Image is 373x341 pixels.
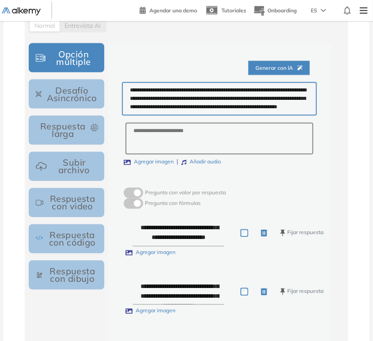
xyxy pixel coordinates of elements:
span: Agendar una demo [149,7,197,14]
label: Agregar imagen [126,249,175,257]
label: Añadir audio [181,158,221,167]
span: Pregunta con fórmulas [145,200,201,207]
a: Agendar una demo [140,4,197,15]
label: Agregar imagen [124,158,174,167]
span: Tutoriales [221,7,246,14]
button: Desafío Asincrónico [29,80,104,109]
button: Respuesta con código [29,224,104,254]
span: AI [65,22,101,30]
span: Generar con IA [255,64,303,72]
button: Respuesta con dibujo [29,261,104,290]
iframe: Chat Widget [329,299,373,341]
label: Agregar imagen [126,307,175,315]
button: Opción múltiple [29,43,104,72]
span: Onboarding [267,7,297,14]
button: Onboarding [253,1,297,20]
span: Normal [34,22,55,30]
span: ES [311,7,317,15]
img: Menu [356,2,371,19]
img: Logo [2,8,41,15]
button: Subir archivo [29,152,104,181]
button: Respuesta con video [29,188,104,217]
button: Respuesta larga [29,116,104,145]
div: Widget de chat [329,299,373,341]
button: Fijar respuesta [280,229,324,237]
button: Fijar respuesta [280,288,324,296]
img: arrow [321,9,326,12]
span: Pregunta con valor por respuesta [145,189,226,196]
button: Generar con IA [248,61,310,75]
